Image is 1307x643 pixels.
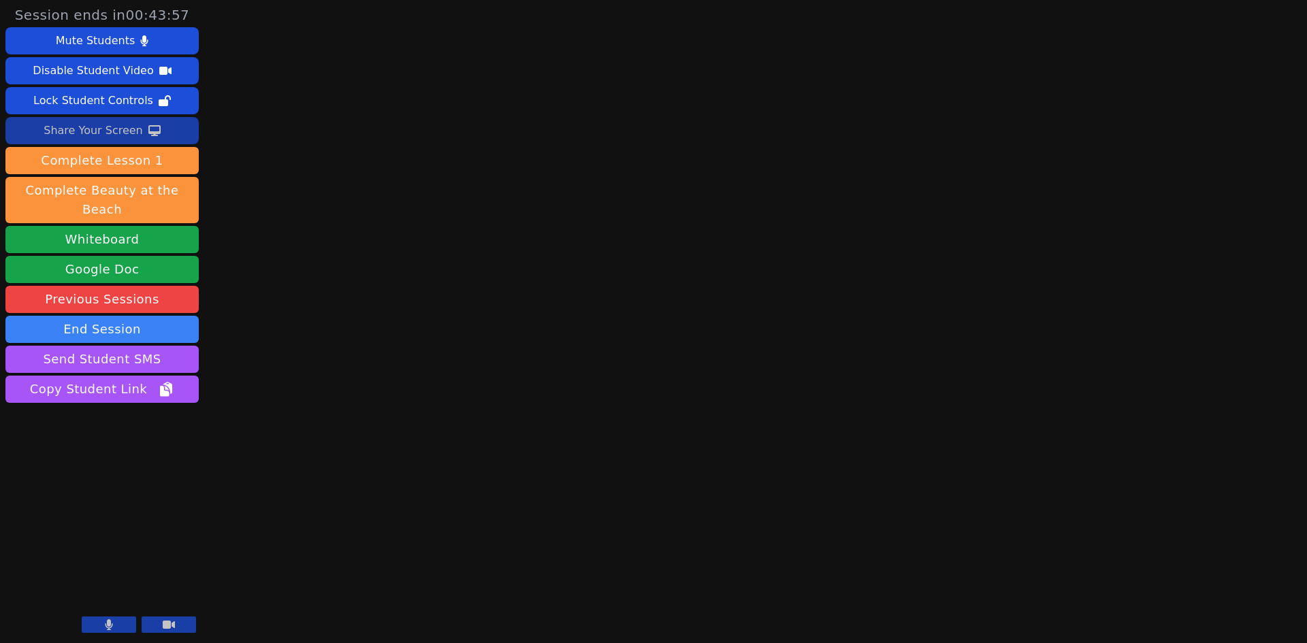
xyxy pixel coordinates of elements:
a: Google Doc [5,256,199,283]
button: Mute Students [5,27,199,54]
time: 00:43:57 [126,7,190,23]
button: Disable Student Video [5,57,199,84]
span: Copy Student Link [30,380,174,399]
button: End Session [5,316,199,343]
div: Mute Students [56,30,135,52]
button: Complete Lesson 1 [5,147,199,174]
button: Whiteboard [5,226,199,253]
button: Share Your Screen [5,117,199,144]
div: Disable Student Video [33,60,153,82]
button: Lock Student Controls [5,87,199,114]
div: Share Your Screen [44,120,143,142]
button: Send Student SMS [5,346,199,373]
span: Session ends in [15,5,190,24]
a: Previous Sessions [5,286,199,313]
button: Copy Student Link [5,376,199,403]
button: Complete Beauty at the Beach [5,177,199,223]
div: Lock Student Controls [33,90,153,112]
